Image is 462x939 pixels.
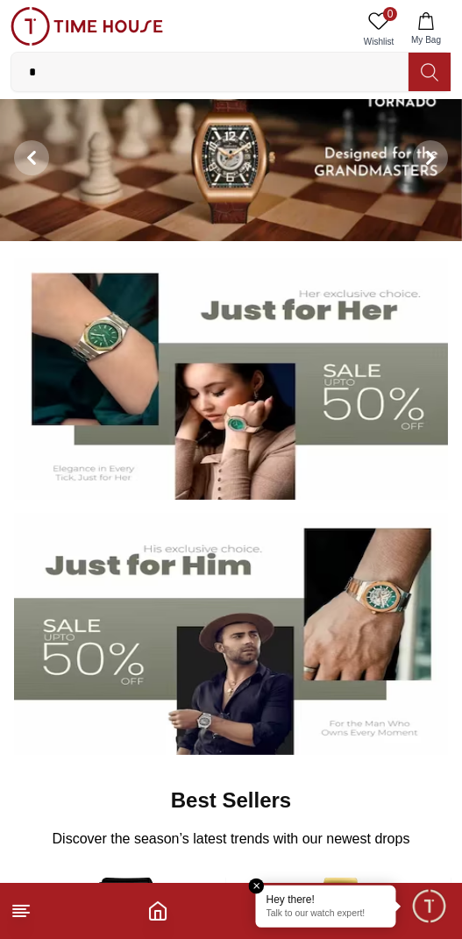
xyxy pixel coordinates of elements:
[53,829,410,850] p: Discover the season’s latest trends with our newest drops
[383,7,397,21] span: 0
[14,259,448,500] img: Women's Watches Banner
[410,887,449,926] div: Chat Widget
[357,7,401,52] a: 0Wishlist
[249,879,265,894] em: Close tooltip
[171,786,291,815] h2: Best Sellers
[357,35,401,48] span: Wishlist
[11,7,163,46] img: ...
[14,514,448,755] img: Men's Watches Banner
[267,908,386,921] p: Talk to our watch expert!
[404,33,448,46] span: My Bag
[401,7,451,52] button: My Bag
[147,900,168,921] a: Home
[267,893,386,907] div: Hey there!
